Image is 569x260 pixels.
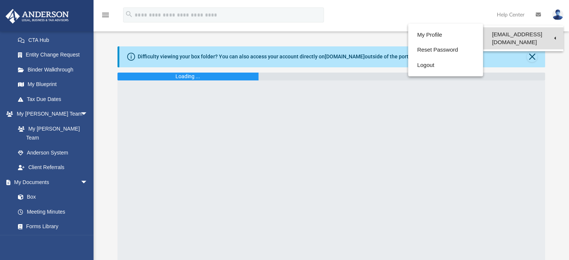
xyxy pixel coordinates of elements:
a: CTA Hub [10,33,99,48]
a: Box [10,190,92,205]
a: Logout [408,58,483,73]
a: Tax Due Dates [10,92,99,107]
a: Notarize [10,234,95,249]
a: My Documentsarrow_drop_down [5,175,95,190]
a: Reset Password [408,42,483,58]
a: Entity Change Request [10,48,99,62]
a: Anderson System [10,145,95,160]
img: Anderson Advisors Platinum Portal [3,9,71,24]
a: Client Referrals [10,160,95,175]
a: [DOMAIN_NAME] [325,53,365,59]
a: Meeting Minutes [10,204,95,219]
a: My [PERSON_NAME] Teamarrow_drop_down [5,107,95,122]
a: My Profile [408,27,483,43]
i: search [125,10,133,18]
i: menu [101,10,110,19]
a: menu [101,14,110,19]
a: Forms Library [10,219,92,234]
div: Difficulty viewing your box folder? You can also access your account directly on outside of the p... [138,53,414,61]
span: arrow_drop_down [80,107,95,122]
img: User Pic [552,9,563,20]
a: [EMAIL_ADDRESS][DOMAIN_NAME] [483,27,563,49]
div: Loading ... [175,73,200,80]
button: Close [527,52,537,62]
a: My Blueprint [10,77,95,92]
span: arrow_drop_down [80,175,95,190]
a: Binder Walkthrough [10,62,99,77]
a: My [PERSON_NAME] Team [10,121,92,145]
